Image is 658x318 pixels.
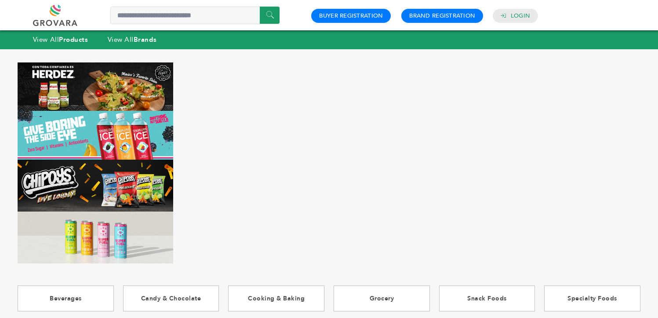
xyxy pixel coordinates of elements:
strong: Products [59,35,88,44]
input: Search a product or brand... [110,7,280,24]
a: View AllProducts [33,35,88,44]
a: View AllBrands [108,35,157,44]
a: Specialty Foods [544,285,640,311]
a: Buyer Registration [319,12,383,20]
a: Candy & Chocolate [123,285,219,311]
a: Cooking & Baking [228,285,324,311]
a: Beverages [18,285,114,311]
img: Marketplace Top Banner 3 [18,160,173,212]
img: Marketplace Top Banner 1 [18,62,173,111]
strong: Brands [134,35,156,44]
a: Login [511,12,530,20]
a: Snack Foods [439,285,535,311]
img: Marketplace Top Banner 4 [18,212,173,263]
a: Brand Registration [409,12,475,20]
a: Grocery [334,285,430,311]
img: Marketplace Top Banner 2 [18,111,173,160]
